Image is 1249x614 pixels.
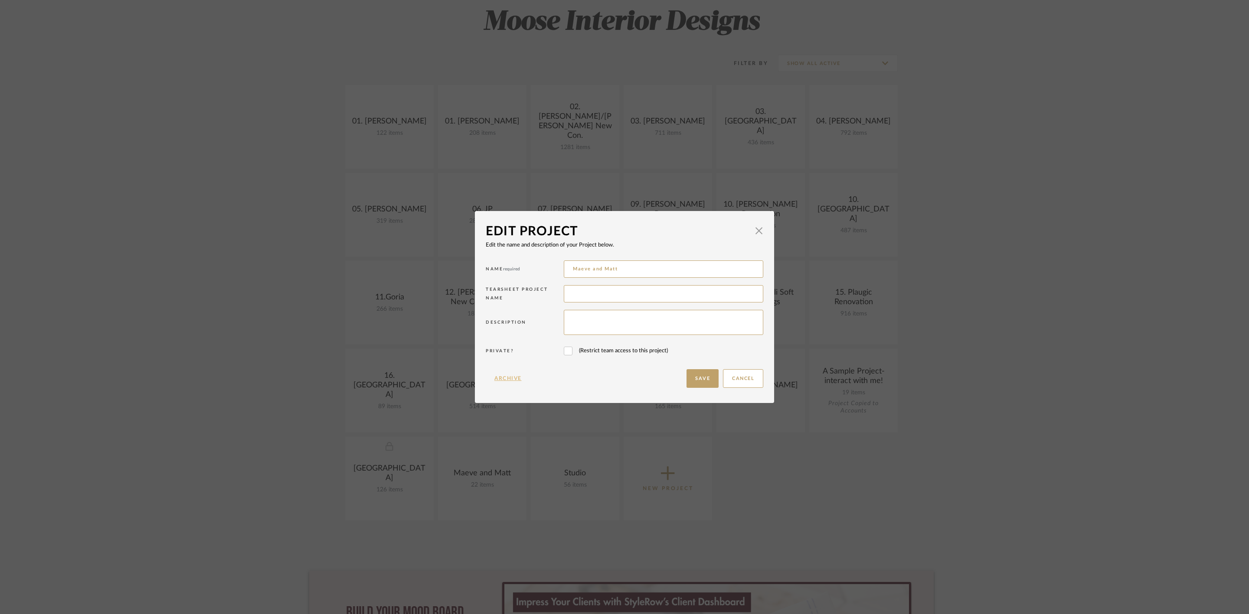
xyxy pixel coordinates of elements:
[486,265,564,276] div: Name
[750,222,768,239] button: Close
[486,369,530,388] button: Archive
[486,242,614,248] span: Edit the name and description of your Project below.
[687,369,719,388] button: Save
[503,267,520,271] span: required
[579,347,668,355] span: (Restrict team access to this project)
[486,318,564,330] div: Description
[486,347,564,358] div: Private?
[486,285,564,305] div: Tearsheet Project Name
[723,369,763,388] button: Cancel
[486,222,750,241] div: Edit Project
